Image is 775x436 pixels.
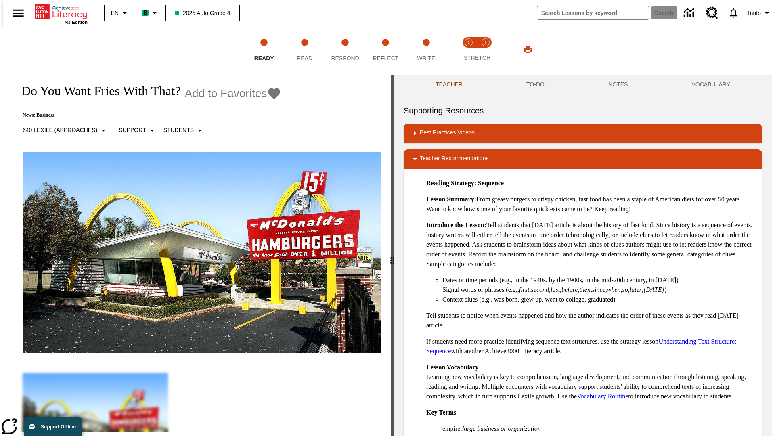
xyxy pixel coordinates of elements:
[607,286,621,293] em: when
[467,40,469,44] text: 1
[426,180,476,187] strong: Reading Strategy:
[404,75,762,94] div: Instructional Panel Tabs
[551,286,560,293] em: last
[579,286,591,293] em: then
[404,149,762,169] div: Teacher Recommendations
[143,8,147,18] span: B
[576,75,660,94] button: NOTES
[426,311,756,330] p: Tell students to notice when events happened and how the author indicates the order of these even...
[420,128,475,138] p: Best Practices Videos
[23,126,97,134] p: 640 Lexile (Approaches)
[24,417,82,436] button: Support Offline
[442,285,756,295] li: Signal words or phrases (e.g., , , , , , , , , , )
[426,220,756,269] p: Tell students that [DATE] article is about the history of fast food. Since history is a sequence ...
[420,154,488,164] p: Teacher Recommendations
[442,295,756,304] li: Context clues (e.g., was born, grew up, went to college, graduated)
[107,6,133,20] button: Language: EN, Select a language
[111,9,119,17] span: EN
[484,40,486,44] text: 2
[241,27,287,72] button: Ready step 1 of 5
[426,364,478,371] strong: Lesson Vocabulary
[23,152,381,354] img: One of the first McDonald's stores, with the iconic red sign and golden arches.
[478,180,504,187] strong: Sequence
[331,55,359,61] span: Respond
[592,286,605,293] em: since
[660,75,762,94] button: VOCABULARY
[3,75,391,432] div: reading
[362,27,409,72] button: Reflect step 4 of 5
[19,123,111,138] button: Select Lexile, 640 Lexile (Approaches)
[457,27,480,72] button: Stretch Read step 1 of 2
[297,55,312,61] span: Read
[404,104,762,117] h6: Supporting Resources
[13,112,281,118] p: News: Business
[577,393,628,400] a: Vocabulary Routine
[115,123,160,138] button: Scaffolds, Support
[119,126,146,134] p: Support
[403,27,450,72] button: Write step 5 of 5
[679,2,701,24] a: Data Center
[747,9,761,17] span: Tauto
[537,6,649,19] input: search field
[41,424,76,430] span: Support Offline
[701,2,723,24] a: Resource Center, Will open in new tab
[630,286,642,293] em: later
[426,363,756,401] p: Learning new vocabulary is key to comprehension, language development, and communication through ...
[404,124,762,143] div: Best Practices Videos
[322,27,369,72] button: Respond step 3 of 5
[442,424,756,434] li: empire:
[254,55,274,61] span: Ready
[464,55,490,61] span: STRETCH
[175,9,230,17] span: 2025 Auto Grade 4
[494,75,576,94] button: TO-DO
[417,55,435,61] span: Write
[519,286,530,293] em: first
[65,20,88,25] span: NJ Edition
[184,87,267,100] span: Add to Favorites
[426,222,486,228] strong: Introduce the Lesson:
[723,2,744,23] a: Notifications
[531,286,549,293] em: second
[426,195,756,214] p: From greasy burgers to crispy chicken, fast food has been a staple of American diets for over 50 ...
[426,338,737,354] a: Understanding Text Structure: Sequence
[404,75,494,94] button: Teacher
[622,286,628,293] em: so
[184,86,281,101] button: Add to Favorites - Do You Want Fries With That?
[35,3,88,25] div: Home
[474,27,497,72] button: Stretch Respond step 2 of 2
[281,27,328,72] button: Read step 2 of 5
[373,55,399,61] span: Reflect
[426,409,456,416] strong: Key Terms
[426,337,756,356] p: If students need more practice identifying sequence text structures, use the strategy lesson with...
[426,196,476,203] strong: Lesson Summary:
[442,275,756,285] li: Dates or time periods (e.g., in the 1940s, by the 1900s, in the mid-20th century, in [DATE])
[462,425,541,432] em: large business or organization
[561,286,578,293] em: before
[160,123,208,138] button: Select Student
[515,42,541,57] button: Print
[643,286,664,293] em: [DATE]
[13,84,180,99] h1: Do You Want Fries With That?
[139,6,163,20] button: Boost Class color is mint green. Change class color
[391,75,394,436] div: Press Enter or Spacebar and then press right and left arrow keys to move the slider
[394,75,772,436] div: activity
[6,1,30,25] button: Open side menu
[163,126,194,134] p: Students
[744,6,775,20] button: Profile/Settings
